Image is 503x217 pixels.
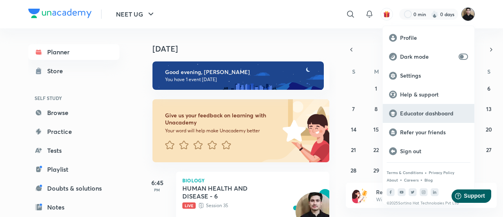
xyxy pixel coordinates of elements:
a: Careers [404,178,419,182]
a: Refer your friends [383,123,474,142]
p: Help & support [400,91,468,98]
p: Educator dashboard [400,110,468,117]
a: Terms & Conditions [387,170,423,175]
p: Profile [400,34,468,41]
div: • [400,176,402,183]
p: © 2025 Sorting Hat Technologies Pvt Ltd [387,201,470,206]
p: Refer your friends [400,129,468,136]
a: Settings [383,66,474,85]
p: Sign out [400,148,468,155]
a: Help & support [383,85,474,104]
a: Profile [383,28,474,47]
iframe: Help widget launcher [433,186,494,208]
div: • [420,176,423,183]
a: Blog [424,178,433,182]
a: Educator dashboard [383,104,474,123]
p: Dark mode [400,53,455,60]
a: Privacy Policy [429,170,454,175]
a: About [387,178,398,182]
div: • [424,169,427,176]
p: Settings [400,72,468,79]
